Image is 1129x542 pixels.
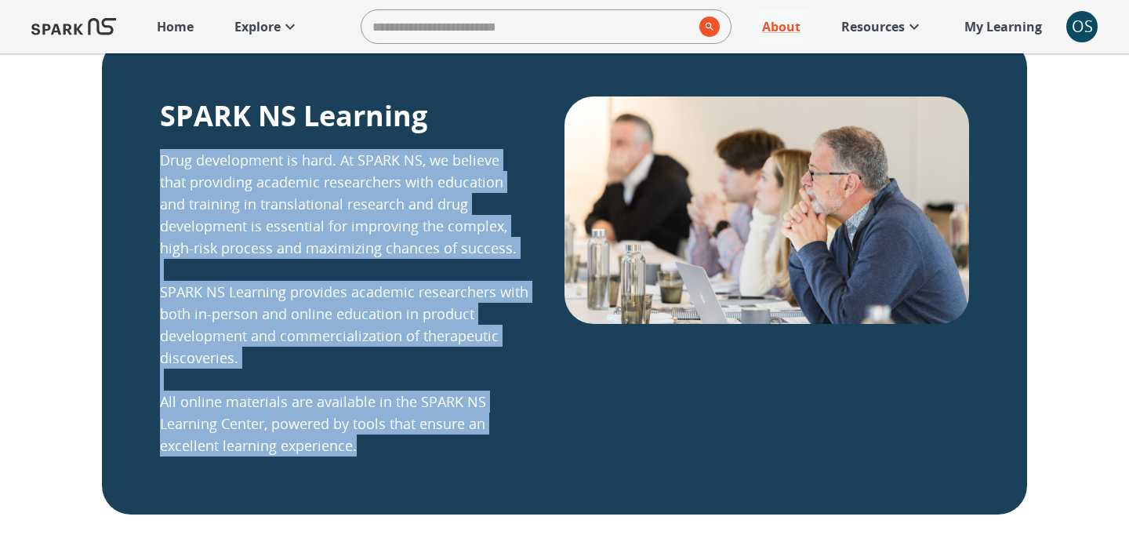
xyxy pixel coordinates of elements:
[160,96,427,135] p: SPARK NS Learning
[157,17,194,36] p: Home
[841,17,905,36] p: Resources
[227,9,307,44] a: Explore
[31,8,116,45] img: Logo of SPARK at Stanford
[1066,11,1098,42] button: account of current user
[957,9,1051,44] a: My Learning
[234,17,281,36] p: Explore
[1066,11,1098,42] div: OS
[762,17,800,36] p: About
[693,10,720,43] button: search
[564,96,969,324] img: SPARK NS Learning
[149,9,201,44] a: Home
[754,9,808,44] a: About
[964,17,1042,36] p: My Learning
[833,9,931,44] a: Resources
[160,149,528,457] p: Drug development is hard. At SPARK NS, we believe that providing academic researchers with educat...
